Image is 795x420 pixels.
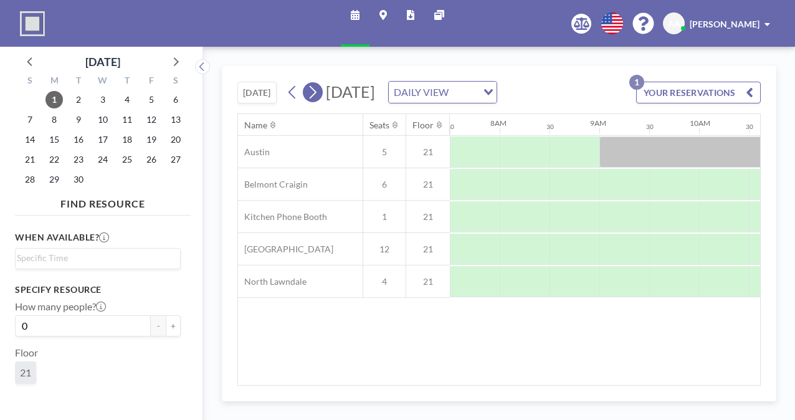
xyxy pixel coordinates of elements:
div: S [163,74,188,90]
span: Friday, September 26, 2025 [143,151,160,168]
div: Search for option [16,249,180,267]
span: Monday, September 8, 2025 [45,111,63,128]
span: Tuesday, September 30, 2025 [70,171,87,188]
span: 5 [363,146,406,158]
label: Type [15,394,36,406]
span: 21 [406,211,450,222]
span: Friday, September 5, 2025 [143,91,160,108]
div: Floor [412,120,434,131]
input: Search for option [17,251,173,265]
span: Thursday, September 18, 2025 [118,131,136,148]
span: Kitchen Phone Booth [238,211,327,222]
button: [DATE] [237,82,277,103]
span: Sunday, September 28, 2025 [21,171,39,188]
span: 12 [363,244,406,255]
span: Thursday, September 4, 2025 [118,91,136,108]
div: F [139,74,163,90]
div: 10AM [690,118,710,128]
span: 21 [406,244,450,255]
div: M [42,74,67,90]
div: Seats [369,120,389,131]
span: [DATE] [326,82,375,101]
span: Austin [238,146,270,158]
div: S [18,74,42,90]
span: Monday, September 15, 2025 [45,131,63,148]
div: Name [244,120,267,131]
div: 30 [746,123,753,131]
img: organization-logo [20,11,45,36]
span: Thursday, September 25, 2025 [118,151,136,168]
span: AA [668,18,680,29]
button: YOUR RESERVATIONS1 [636,82,761,103]
div: T [67,74,91,90]
span: 6 [363,179,406,190]
button: - [151,315,166,336]
span: Saturday, September 13, 2025 [167,111,184,128]
span: 21 [20,366,31,379]
p: 1 [629,75,644,90]
span: Sunday, September 7, 2025 [21,111,39,128]
span: Wednesday, September 3, 2025 [94,91,112,108]
div: 30 [546,123,554,131]
input: Search for option [452,84,476,100]
h3: Specify resource [15,284,181,295]
span: 21 [406,146,450,158]
div: 30 [447,123,454,131]
div: 9AM [590,118,606,128]
span: Sunday, September 21, 2025 [21,151,39,168]
span: 21 [406,179,450,190]
span: Tuesday, September 16, 2025 [70,131,87,148]
span: Belmont Craigin [238,179,308,190]
span: 21 [406,276,450,287]
div: Search for option [389,82,497,103]
span: Saturday, September 27, 2025 [167,151,184,168]
h4: FIND RESOURCE [15,193,191,210]
div: 30 [646,123,654,131]
label: How many people? [15,300,106,313]
label: Floor [15,346,38,359]
span: 4 [363,276,406,287]
button: + [166,315,181,336]
span: Monday, September 29, 2025 [45,171,63,188]
span: [GEOGRAPHIC_DATA] [238,244,333,255]
div: [DATE] [85,53,120,70]
div: W [91,74,115,90]
span: Tuesday, September 2, 2025 [70,91,87,108]
span: Monday, September 1, 2025 [45,91,63,108]
span: Tuesday, September 9, 2025 [70,111,87,128]
span: North Lawndale [238,276,307,287]
span: Saturday, September 6, 2025 [167,91,184,108]
span: 1 [363,211,406,222]
span: Wednesday, September 24, 2025 [94,151,112,168]
span: Tuesday, September 23, 2025 [70,151,87,168]
span: Monday, September 22, 2025 [45,151,63,168]
span: Sunday, September 14, 2025 [21,131,39,148]
div: 8AM [490,118,507,128]
span: Saturday, September 20, 2025 [167,131,184,148]
span: Friday, September 19, 2025 [143,131,160,148]
span: Friday, September 12, 2025 [143,111,160,128]
span: [PERSON_NAME] [690,19,759,29]
span: Thursday, September 11, 2025 [118,111,136,128]
span: Wednesday, September 17, 2025 [94,131,112,148]
div: T [115,74,139,90]
span: Wednesday, September 10, 2025 [94,111,112,128]
span: DAILY VIEW [391,84,451,100]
